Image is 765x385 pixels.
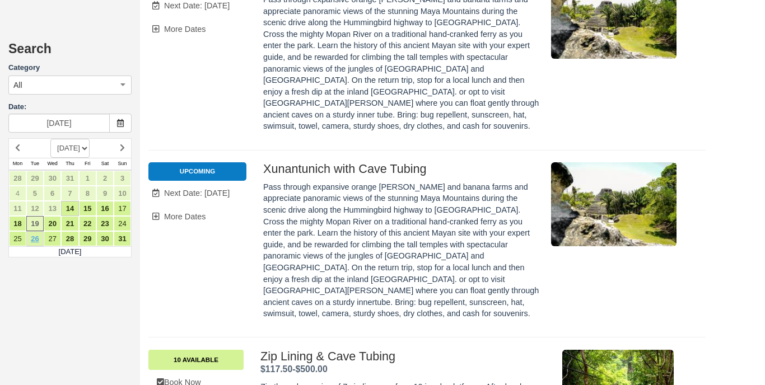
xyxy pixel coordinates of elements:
li: Upcoming [148,162,246,180]
span: $117.50 [260,364,292,374]
label: Date: [8,102,132,112]
span: Next Date: [DATE] [164,189,230,198]
a: 26 [26,231,44,246]
th: Mon [9,158,26,170]
td: [DATE] [9,246,132,257]
a: 31 [61,171,78,186]
a: 5 [26,186,44,201]
label: Category [8,63,132,73]
span: More Dates [164,25,206,34]
p: Pass through expansive orange [PERSON_NAME] and banana farms and appreciate panoramic views of th... [263,181,539,320]
th: Wed [44,158,61,170]
span: Next Date: [DATE] [164,1,230,10]
a: 20 [44,216,61,231]
a: 8 [79,186,96,201]
a: 16 [96,201,114,216]
a: 27 [44,231,61,246]
a: 28 [61,231,78,246]
span: More Dates [164,212,206,221]
a: 9 [96,186,114,201]
th: Thu [61,158,78,170]
a: 31 [114,231,131,246]
span: - [260,364,328,374]
th: Sat [96,158,114,170]
a: 12 [26,201,44,216]
a: 18 [9,216,26,231]
a: 25 [9,231,26,246]
a: 28 [9,171,26,186]
a: 10 Available [148,350,244,370]
th: Sun [114,158,131,170]
a: 29 [26,171,44,186]
span: $500.00 [296,364,328,374]
a: 24 [114,216,131,231]
a: 3 [114,171,131,186]
h2: Zip Lining & Cave Tubing [260,350,536,363]
a: Next Date: [DATE] [148,182,246,205]
a: 11 [9,201,26,216]
th: Tue [26,158,44,170]
a: 22 [79,216,96,231]
button: All [8,76,132,95]
a: 13 [44,201,61,216]
a: 30 [96,231,114,246]
a: 30 [44,171,61,186]
h2: Search [8,42,132,63]
a: 23 [96,216,114,231]
a: 17 [114,201,131,216]
span: All [13,79,22,91]
strong: Price: $117.50 - $500 [260,364,328,374]
a: 1 [79,171,96,186]
a: 4 [9,186,26,201]
h2: Xunantunich with Cave Tubing [263,162,539,176]
a: 14 [61,201,78,216]
a: 19 [26,216,44,231]
a: 29 [79,231,96,246]
a: 6 [44,186,61,201]
a: 10 [114,186,131,201]
a: 7 [61,186,78,201]
th: Fri [79,158,96,170]
a: 21 [61,216,78,231]
a: 15 [79,201,96,216]
img: M112-1 [551,162,677,246]
a: 2 [96,171,114,186]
